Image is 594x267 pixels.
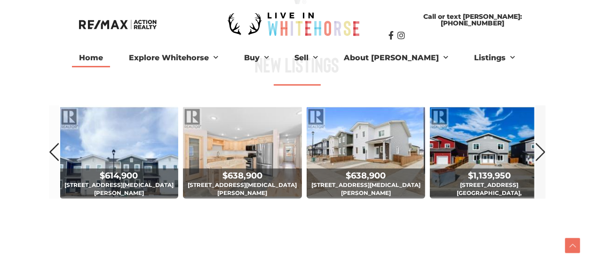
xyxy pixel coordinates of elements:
[308,170,425,181] div: $638,900
[61,170,178,181] div: $614,900
[49,105,59,198] a: Prev
[337,49,456,67] a: About [PERSON_NAME]
[388,8,557,31] a: Call or text [PERSON_NAME]: [PHONE_NUMBER]
[535,105,546,198] a: Next
[60,170,179,234] span: [STREET_ADDRESS][MEDICAL_DATA][PERSON_NAME] [GEOGRAPHIC_DATA], [GEOGRAPHIC_DATA]
[467,49,523,67] a: Listings
[122,49,225,67] a: Explore Whitehorse
[183,170,302,234] span: [STREET_ADDRESS][MEDICAL_DATA][PERSON_NAME] [GEOGRAPHIC_DATA], [GEOGRAPHIC_DATA]
[39,49,556,67] nav: Menu
[398,13,547,26] span: Call or text [PERSON_NAME]: [PHONE_NUMBER]
[288,49,325,67] a: Sell
[431,170,548,181] div: $1,139,950
[430,170,549,226] span: [STREET_ADDRESS] [GEOGRAPHIC_DATA], [GEOGRAPHIC_DATA]
[237,49,276,67] a: Buy
[72,49,110,67] a: Home
[60,105,179,198] img: <div class="price">$614,900</div> 216 Witch Hazel Drive<br>Whitehorse, Yukon<br><div class='bed_b...
[430,105,549,198] img: <div class="price">$1,139,950</div> 47 Ellwood Street<br>Whitehorse, Yukon<br><div class='bed_bat...
[183,105,302,198] img: <div class="price">$638,900</div> 218 Witch Hazel Drive<br>Whitehorse, Yukon<br><div class='bed_b...
[307,170,426,234] span: [STREET_ADDRESS][MEDICAL_DATA][PERSON_NAME] [GEOGRAPHIC_DATA], [GEOGRAPHIC_DATA]
[307,105,426,198] img: <div class="price">$638,900</div> 214 Witch Hazel Drive<br>Whitehorse, Yukon<br><div class='bed_b...
[184,170,301,181] div: $638,900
